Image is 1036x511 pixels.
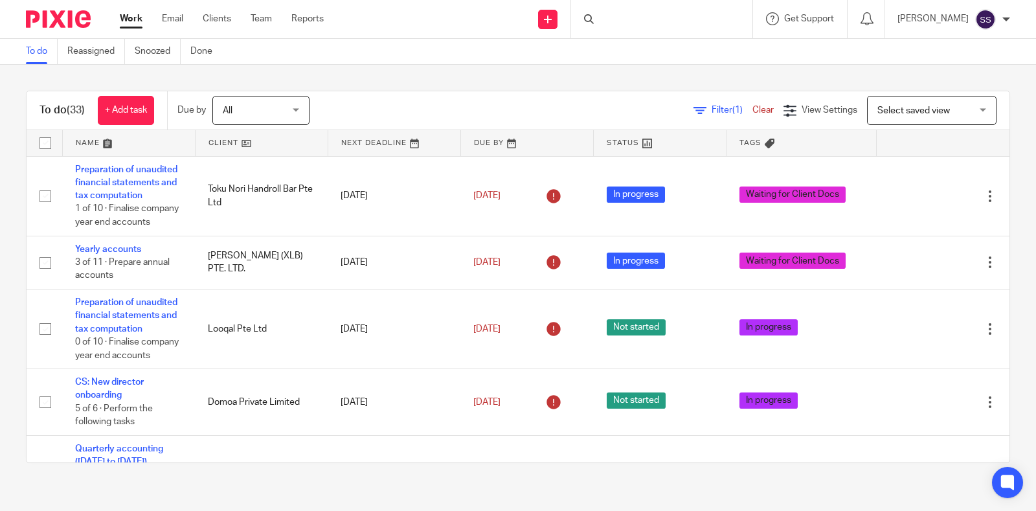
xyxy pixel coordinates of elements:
span: Filter [712,106,752,115]
span: (1) [732,106,743,115]
a: Preparation of unaudited financial statements and tax computation [75,298,177,334]
a: Preparation of unaudited financial statements and tax computation [75,165,177,201]
a: Clients [203,12,231,25]
td: [DATE] [328,369,460,436]
td: Toku Nori Handroll Bar Pte Ltd [195,156,328,236]
p: [PERSON_NAME] [897,12,969,25]
span: Select saved view [877,106,950,115]
span: In progress [607,253,665,269]
span: (33) [67,105,85,115]
span: 0 of 10 · Finalise company year end accounts [75,337,179,360]
a: Clear [752,106,774,115]
img: svg%3E [975,9,996,30]
span: Waiting for Client Docs [739,253,846,269]
h1: To do [39,104,85,117]
td: Domoa Private Limited [195,369,328,436]
a: CS: New director onboarding [75,378,144,400]
a: + Add task [98,96,154,125]
span: In progress [739,392,798,409]
span: In progress [739,319,798,335]
span: [DATE] [473,324,501,334]
td: [DATE] [328,156,460,236]
a: Done [190,39,222,64]
span: Waiting for Client Docs [739,187,846,203]
img: Pixie [26,10,91,28]
span: All [223,106,232,115]
span: [DATE] [473,258,501,267]
span: Not started [607,392,666,409]
span: 5 of 6 · Perform the following tasks [75,404,153,427]
a: Reports [291,12,324,25]
a: To do [26,39,58,64]
a: Yearly accounts [75,245,141,254]
td: Looqal Pte Ltd [195,290,328,369]
span: Get Support [784,14,834,23]
span: In progress [607,187,665,203]
td: [DATE] [328,290,460,369]
a: Reassigned [67,39,125,64]
a: Work [120,12,142,25]
span: 1 of 10 · Finalise company year end accounts [75,205,179,227]
a: Quarterly accounting ([DATE] to [DATE]) [75,444,163,466]
span: Tags [739,139,761,146]
a: Snoozed [135,39,181,64]
p: Due by [177,104,206,117]
span: 3 of 11 · Prepare annual accounts [75,258,170,280]
span: Not started [607,319,666,335]
a: Email [162,12,183,25]
span: View Settings [802,106,857,115]
td: [DATE] [328,236,460,289]
a: Team [251,12,272,25]
td: [PERSON_NAME] (XLB) PTE. LTD. [195,236,328,289]
span: [DATE] [473,191,501,200]
span: [DATE] [473,398,501,407]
